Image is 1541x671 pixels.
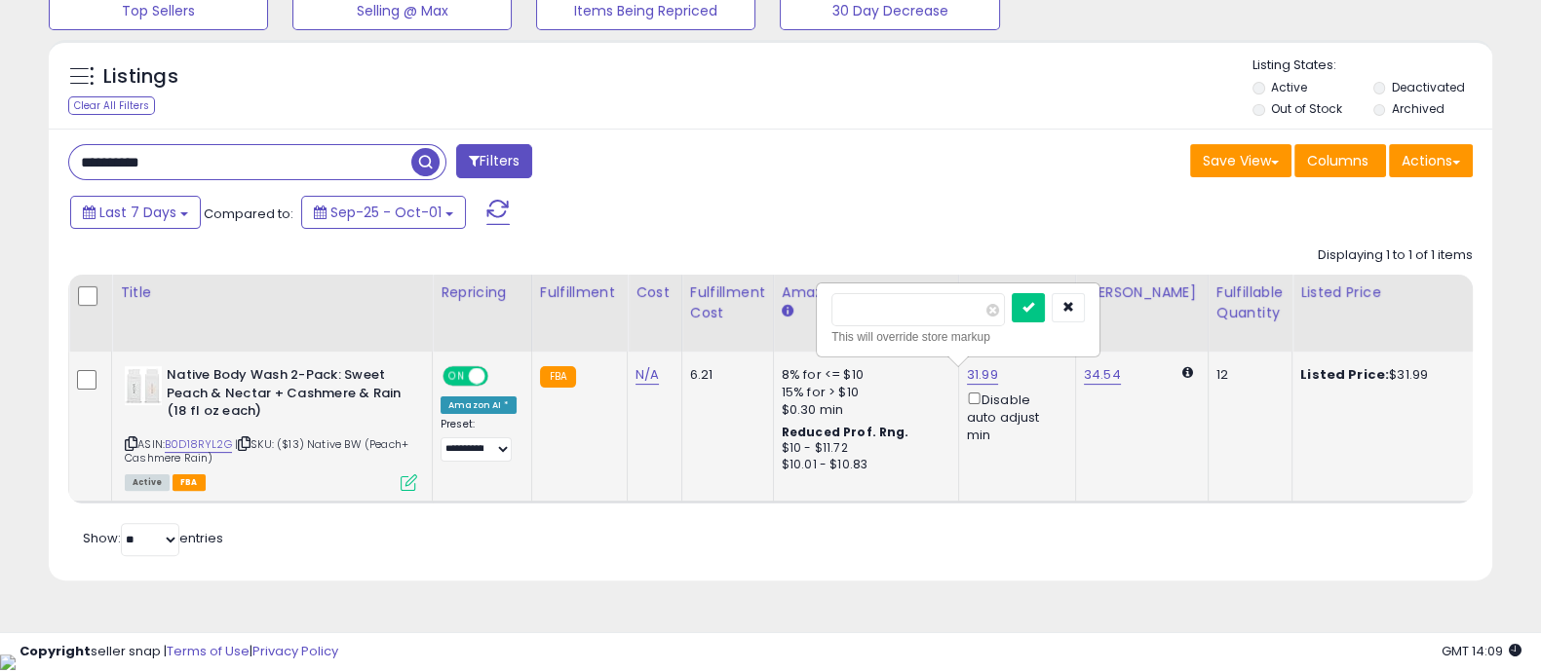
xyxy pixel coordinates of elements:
div: 12 [1216,366,1277,384]
a: Privacy Policy [252,642,338,660]
span: ON [444,368,469,385]
div: Cost [636,282,674,303]
div: Amazon AI * [441,396,517,414]
div: [PERSON_NAME] [1084,282,1200,303]
span: Last 7 Days [99,203,176,222]
div: This will override store markup [831,327,1085,347]
div: $10.01 - $10.83 [782,457,944,473]
strong: Copyright [19,642,91,660]
div: $31.99 [1300,366,1462,384]
span: All listings currently available for purchase on Amazon [125,474,170,491]
div: 15% for > $10 [782,384,944,401]
label: Archived [1391,100,1444,117]
a: B0D18RYL2G [165,436,232,453]
div: Preset: [441,418,517,461]
div: 8% for <= $10 [782,366,944,384]
div: Title [120,282,424,303]
span: 2025-10-9 14:09 GMT [1442,642,1522,660]
div: $10 - $11.72 [782,440,944,457]
div: seller snap | | [19,643,338,661]
span: FBA [173,474,206,491]
a: 34.54 [1084,365,1121,385]
div: Disable auto adjust min [967,389,1060,444]
span: Sep-25 - Oct-01 [330,203,442,222]
label: Deactivated [1391,79,1464,95]
div: Fulfillment [540,282,619,303]
div: Clear All Filters [68,96,155,115]
a: 31.99 [967,365,998,385]
button: Columns [1294,144,1386,177]
label: Active [1271,79,1307,95]
div: Fulfillment Cost [690,282,765,323]
b: Reduced Prof. Rng. [782,424,909,440]
small: FBA [540,366,576,388]
small: Amazon Fees. [782,303,793,320]
a: Terms of Use [167,642,250,660]
div: $0.30 min [782,401,944,419]
b: Native Body Wash 2-Pack: Sweet Peach & Nectar + Cashmere & Rain (18 fl oz each) [167,366,404,426]
button: Filters [456,144,532,178]
div: 6.21 [690,366,758,384]
span: Compared to: [204,205,293,223]
button: Save View [1190,144,1291,177]
p: Listing States: [1252,56,1492,75]
label: Out of Stock [1271,100,1342,117]
div: Listed Price [1300,282,1469,303]
a: N/A [636,365,659,385]
div: Displaying 1 to 1 of 1 items [1318,246,1473,265]
span: OFF [485,368,517,385]
button: Last 7 Days [70,196,201,229]
h5: Listings [103,63,178,91]
b: Listed Price: [1300,365,1389,384]
span: | SKU: ($13) Native BW (Peach+ Cashmere Rain) [125,436,408,466]
div: ASIN: [125,366,417,489]
button: Sep-25 - Oct-01 [301,196,466,229]
div: Repricing [441,282,523,303]
div: Fulfillable Quantity [1216,282,1284,323]
div: Amazon Fees [782,282,950,303]
img: 31PYFv8uqdL._SL40_.jpg [125,366,162,405]
span: Show: entries [83,529,223,547]
span: Columns [1307,151,1368,170]
button: Actions [1389,144,1473,177]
